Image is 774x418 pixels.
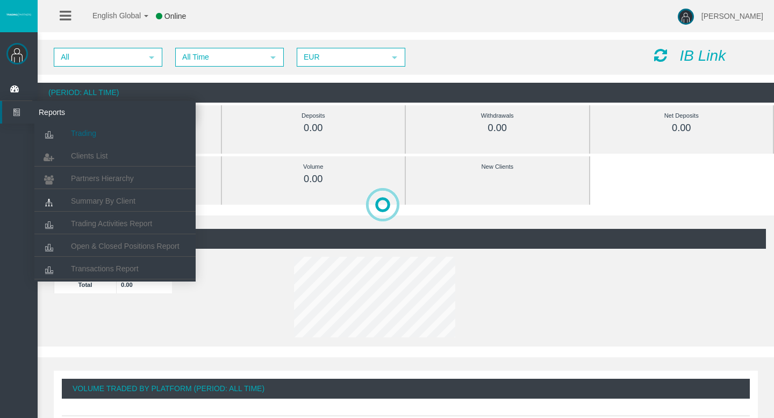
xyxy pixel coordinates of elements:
div: Volume [246,161,381,173]
a: Trading [34,124,196,143]
div: 0.00 [614,122,749,134]
a: Partners Hierarchy [34,169,196,188]
span: Trading Activities Report [71,219,152,228]
div: Withdrawals [430,110,565,122]
div: 0.00 [246,122,381,134]
img: logo.svg [5,12,32,17]
span: Open & Closed Positions Report [71,242,180,250]
span: select [269,53,277,62]
span: Transactions Report [71,264,139,273]
a: Transactions Report [34,259,196,278]
a: Reports [2,101,196,124]
div: 0.00 [246,173,381,185]
i: Reload Dashboard [654,48,667,63]
i: IB Link [680,47,726,64]
span: EUR [298,49,385,66]
a: Open & Closed Positions Report [34,236,196,256]
span: Clients List [71,152,107,160]
div: New Clients [430,161,565,173]
a: Clients List [34,146,196,165]
span: Online [164,12,186,20]
span: Reports [31,101,136,124]
div: Net Deposits [614,110,749,122]
a: Trading Activities Report [34,214,196,233]
div: (Period: All Time) [38,83,774,103]
span: All [55,49,142,66]
span: All Time [176,49,263,66]
span: Summary By Client [71,197,135,205]
div: Volume Traded By Platform (Period: All Time) [62,379,750,399]
span: select [390,53,399,62]
span: Partners Hierarchy [71,174,134,183]
div: Deposits [246,110,381,122]
div: 0.00 [430,122,565,134]
a: Summary By Client [34,191,196,211]
span: Trading [71,129,96,138]
span: [PERSON_NAME] [701,12,763,20]
span: English Global [78,11,141,20]
img: user-image [678,9,694,25]
td: 0.00 [117,276,173,293]
td: Total [54,276,117,293]
span: select [147,53,156,62]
